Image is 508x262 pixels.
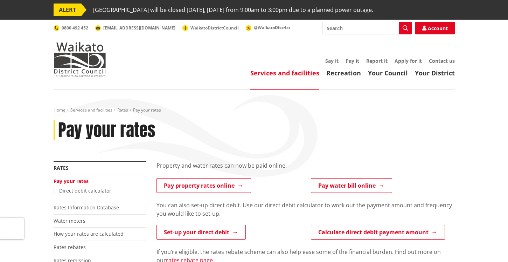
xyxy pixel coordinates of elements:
input: Search input [322,22,412,34]
a: Report it [366,58,388,64]
a: Direct debit calculator [59,187,111,194]
a: Pay property rates online [156,178,251,193]
a: Rates Information Database [54,204,119,211]
a: Rates [117,107,128,113]
a: [EMAIL_ADDRESS][DOMAIN_NAME] [95,25,175,31]
a: Recreation [326,69,361,77]
a: Pay water bill online [311,178,392,193]
a: Your District [415,69,455,77]
a: Pay your rates [54,178,89,184]
span: [EMAIL_ADDRESS][DOMAIN_NAME] [103,25,175,31]
span: ALERT [54,4,81,16]
a: Services and facilities [70,107,112,113]
a: 0800 492 452 [54,25,88,31]
a: Account [415,22,455,34]
a: Rates rebates [54,244,86,250]
a: @WaikatoDistrict [246,25,290,31]
a: Apply for it [395,58,422,64]
div: Property and water rates can now be paid online. [156,161,455,178]
p: You can also set-up direct debit. Use our direct debit calculator to work out the payment amount ... [156,201,455,218]
span: 0800 492 452 [62,25,88,31]
a: Water meters [54,217,85,224]
a: Say it [325,58,339,64]
img: Waikato District Council - Te Kaunihera aa Takiwaa o Waikato [54,42,106,77]
h1: Pay your rates [58,120,155,141]
a: Rates [54,164,69,171]
span: [GEOGRAPHIC_DATA] will be closed [DATE], [DATE] from 9:00am to 3:00pm due to a planned power outage. [93,4,373,16]
span: WaikatoDistrictCouncil [190,25,239,31]
a: Pay it [346,58,359,64]
a: Your Council [368,69,408,77]
a: Services and facilities [250,69,319,77]
a: Set-up your direct debit [156,225,246,240]
a: Calculate direct debit payment amount [311,225,445,240]
nav: breadcrumb [54,107,455,113]
span: Pay your rates [133,107,161,113]
a: How your rates are calculated [54,230,124,237]
span: @WaikatoDistrict [254,25,290,31]
a: Contact us [429,58,455,64]
a: Home [54,107,65,113]
a: WaikatoDistrictCouncil [182,25,239,31]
